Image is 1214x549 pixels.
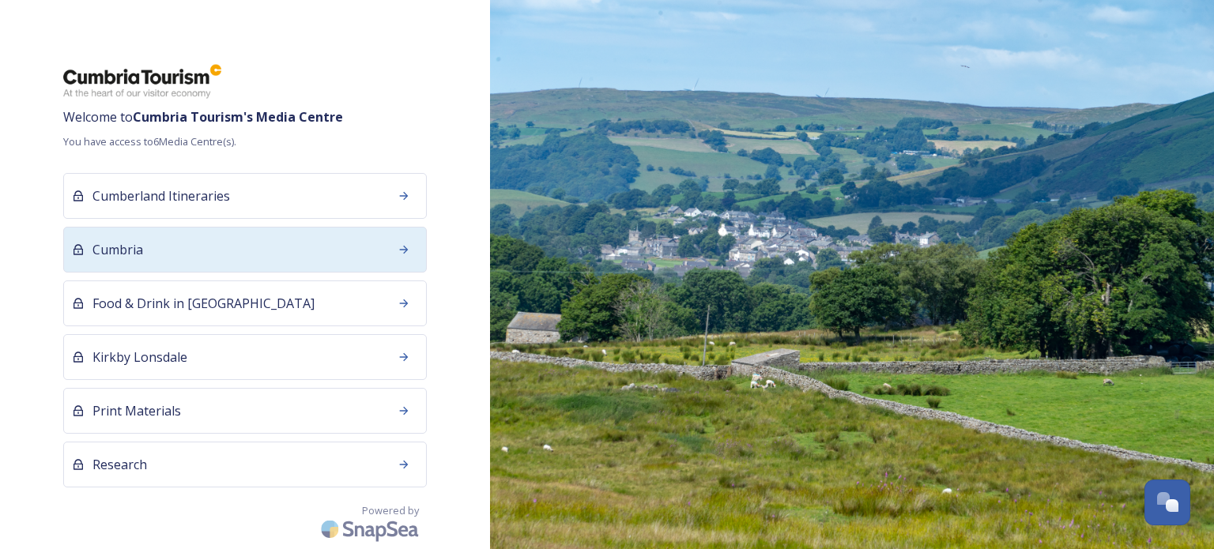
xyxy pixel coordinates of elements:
a: Food & Drink in [GEOGRAPHIC_DATA] [63,280,427,334]
img: ct_logo.png [63,63,221,100]
span: Cumbria [92,240,143,259]
span: Welcome to [63,107,427,126]
span: Kirkby Lonsdale [92,348,187,367]
strong: Cumbria Tourism 's Media Centre [133,108,343,126]
span: Food & Drink in [GEOGRAPHIC_DATA] [92,294,315,313]
a: Cumbria [63,227,427,280]
span: Powered by [362,503,419,518]
button: Open Chat [1144,479,1190,525]
a: Research [63,442,427,495]
a: Kirkby Lonsdale [63,334,427,388]
img: SnapSea Logo [316,510,427,547]
a: Print Materials [63,388,427,442]
span: Research [92,455,147,474]
a: Cumberland Itineraries [63,173,427,227]
span: You have access to 6 Media Centre(s). [63,134,427,149]
span: Cumberland Itineraries [92,186,230,205]
span: Print Materials [92,401,181,420]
